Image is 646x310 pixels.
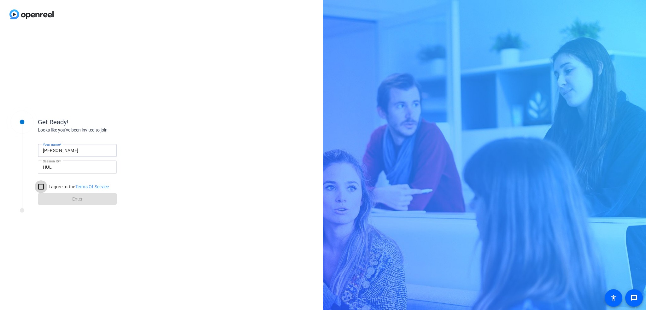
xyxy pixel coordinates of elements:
a: Terms Of Service [75,184,109,189]
mat-label: Your name [43,143,60,146]
label: I agree to the [47,184,109,190]
mat-label: Session ID [43,159,59,163]
div: Looks like you've been invited to join [38,127,164,133]
mat-icon: message [630,294,638,302]
mat-icon: accessibility [610,294,617,302]
div: Get Ready! [38,117,164,127]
